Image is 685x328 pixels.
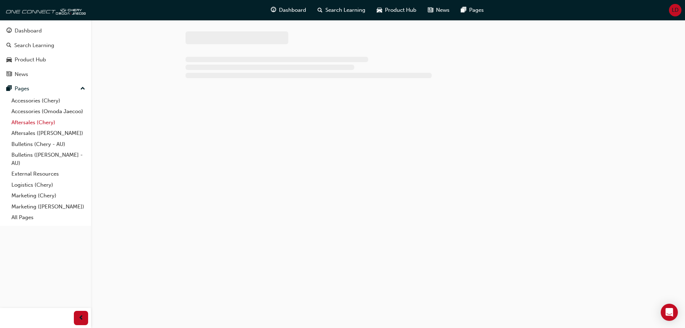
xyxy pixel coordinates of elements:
a: External Resources [9,168,88,180]
a: pages-iconPages [455,3,489,17]
a: car-iconProduct Hub [371,3,422,17]
a: guage-iconDashboard [265,3,312,17]
span: car-icon [377,6,382,15]
a: Logistics (Chery) [9,180,88,191]
a: Dashboard [3,24,88,37]
span: Product Hub [385,6,416,14]
a: Aftersales ([PERSON_NAME]) [9,128,88,139]
button: Pages [3,82,88,95]
a: News [3,68,88,81]
div: Open Intercom Messenger [661,304,678,321]
span: Pages [469,6,484,14]
a: Bulletins (Chery - AU) [9,139,88,150]
a: search-iconSearch Learning [312,3,371,17]
a: news-iconNews [422,3,455,17]
a: All Pages [9,212,88,223]
a: Accessories (Omoda Jaecoo) [9,106,88,117]
img: oneconnect [4,3,86,17]
div: Search Learning [14,41,54,50]
a: Search Learning [3,39,88,52]
span: pages-icon [461,6,466,15]
span: Dashboard [279,6,306,14]
a: Product Hub [3,53,88,66]
button: DashboardSearch LearningProduct HubNews [3,23,88,82]
a: Marketing (Chery) [9,190,88,201]
a: Accessories (Chery) [9,95,88,106]
div: Pages [15,85,29,93]
span: search-icon [318,6,323,15]
span: news-icon [6,71,12,78]
a: Marketing ([PERSON_NAME]) [9,201,88,212]
span: prev-icon [78,314,84,323]
span: LD [672,6,679,14]
span: up-icon [80,84,85,94]
span: pages-icon [6,86,12,92]
span: guage-icon [6,28,12,34]
div: News [15,70,28,79]
span: car-icon [6,57,12,63]
span: Search Learning [325,6,365,14]
span: news-icon [428,6,433,15]
span: guage-icon [271,6,276,15]
div: Product Hub [15,56,46,64]
a: Bulletins ([PERSON_NAME] - AU) [9,150,88,168]
a: Aftersales (Chery) [9,117,88,128]
span: News [436,6,450,14]
button: LD [669,4,681,16]
span: search-icon [6,42,11,49]
div: Dashboard [15,27,42,35]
